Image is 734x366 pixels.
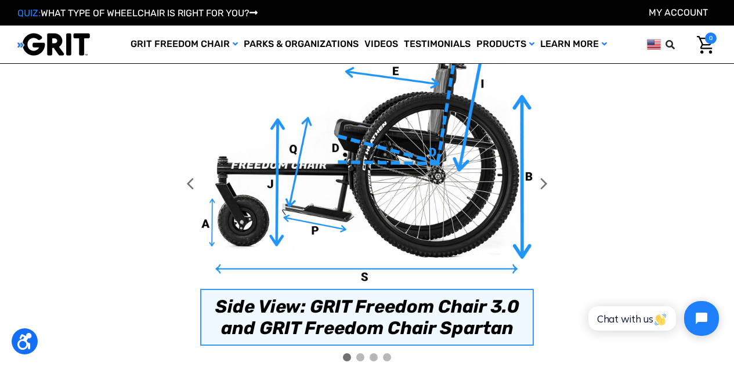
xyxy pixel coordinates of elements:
iframe: Tidio Chat [576,291,729,346]
a: GRIT Freedom Chair [128,26,241,63]
a: Learn More [537,26,610,63]
img: Cart [697,36,714,54]
span: QUIZ: [17,8,41,19]
a: Testimonials [401,26,473,63]
a: Cart with 0 items [688,32,717,57]
a: Videos [361,26,401,63]
a: QUIZ:WHAT TYPE OF WHEELCHAIR IS RIGHT FOR YOU? [17,8,258,19]
a: Parks & Organizations [241,26,361,63]
img: us.png [647,37,661,52]
input: Search [671,32,688,57]
a: Products [473,26,537,63]
i: Side View: GRIT Freedom Chair 3.0 and GRIT Freedom Chair Spartan [215,296,519,339]
img: GRIT All-Terrain Wheelchair and Mobility Equipment [17,32,90,56]
span: 0 [705,32,717,44]
a: Account [649,7,708,18]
